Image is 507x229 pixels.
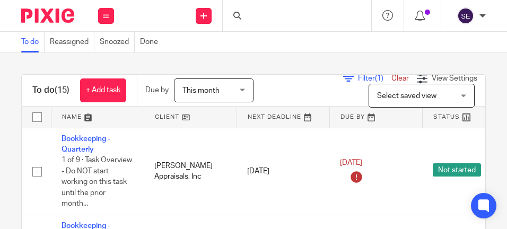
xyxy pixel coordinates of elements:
[182,87,220,94] span: This month
[62,135,110,153] a: Bookkeeping - Quarterly
[21,32,45,52] a: To do
[144,128,237,215] td: [PERSON_NAME] Appraisals, Inc
[50,32,94,52] a: Reassigned
[140,32,163,52] a: Done
[62,156,132,207] span: 1 of 9 · Task Overview - Do NOT start working on this task until the prior month...
[433,163,481,177] span: Not started
[375,75,383,82] span: (1)
[32,85,69,96] h1: To do
[457,7,474,24] img: svg%3E
[391,75,409,82] a: Clear
[55,86,69,94] span: (15)
[100,32,135,52] a: Snoozed
[358,75,391,82] span: Filter
[80,78,126,102] a: + Add task
[21,8,74,23] img: Pixie
[145,85,169,95] p: Due by
[237,128,329,215] td: [DATE]
[432,75,477,82] span: View Settings
[340,159,362,166] span: [DATE]
[377,92,436,100] span: Select saved view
